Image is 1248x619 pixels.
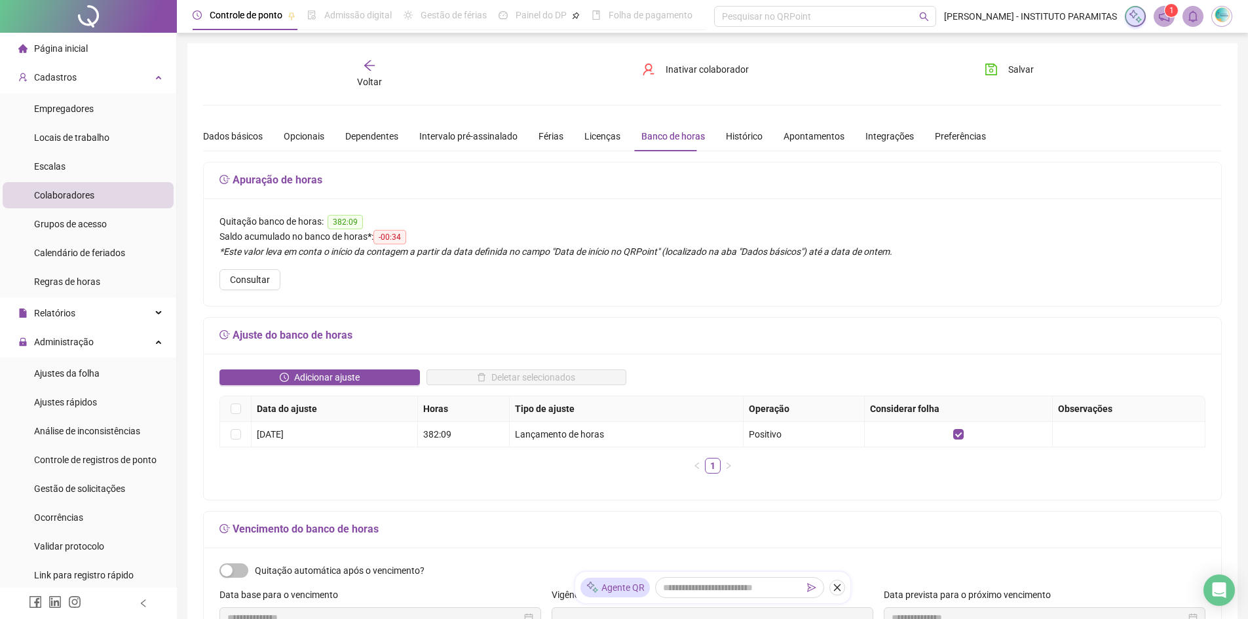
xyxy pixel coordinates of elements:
[1203,574,1235,606] div: Open Intercom Messenger
[34,43,88,54] span: Página inicial
[552,588,722,602] label: Vigência do banco de horas (Em meses)
[294,370,360,385] span: Adicionar ajuste
[919,12,929,22] span: search
[865,396,1053,422] th: Considerar folha
[34,483,125,494] span: Gestão de solicitações
[592,10,601,20] span: book
[219,231,368,242] span: Saldo acumulado no banco de horas
[784,129,844,143] div: Apontamentos
[572,12,580,20] span: pushpin
[288,12,295,20] span: pushpin
[693,462,701,470] span: left
[280,373,289,382] span: clock-circle
[210,10,282,20] span: Controle de ponto
[944,9,1117,24] span: [PERSON_NAME] - INSTITUTO PARAMITAS
[418,396,510,422] th: Horas
[1187,10,1199,22] span: bell
[539,129,563,143] div: Férias
[257,427,412,441] div: [DATE]
[510,396,744,422] th: Tipo de ajuste
[219,229,1205,244] div: :
[357,77,382,87] span: Voltar
[34,219,107,229] span: Grupos de acesso
[34,72,77,83] span: Cadastros
[418,422,510,447] td: 382:09
[34,308,75,318] span: Relatórios
[68,595,81,609] span: instagram
[749,427,858,441] div: Positivo
[1053,396,1205,422] th: Observações
[705,458,721,474] li: 1
[345,129,398,143] div: Dependentes
[307,10,316,20] span: file-done
[1158,10,1170,22] span: notification
[1165,4,1178,17] sup: 1
[203,129,263,143] div: Dados básicos
[1169,6,1174,15] span: 1
[744,396,864,422] th: Operação
[632,59,759,80] button: Inativar colaborador
[255,563,425,578] span: Quitação automática após o vencimento?
[219,523,230,534] span: field-time
[34,512,83,523] span: Ocorrências
[324,10,392,20] span: Admissão digital
[34,541,104,552] span: Validar protocolo
[34,161,66,172] span: Escalas
[34,570,134,580] span: Link para registro rápido
[1008,62,1034,77] span: Salvar
[833,583,842,592] span: close
[935,129,986,143] div: Preferências
[139,599,148,608] span: left
[584,129,620,143] div: Licenças
[34,455,157,465] span: Controle de registros de ponto
[721,458,736,474] li: Próxima página
[404,10,413,20] span: sun
[580,578,650,597] div: Agente QR
[230,272,270,287] span: Consultar
[284,129,324,143] div: Opcionais
[689,458,705,474] button: left
[219,172,1205,188] h5: Apuração de horas
[219,174,230,185] span: field-time
[586,581,599,595] img: sparkle-icon.fc2bf0ac1784a2077858766a79e2daf3.svg
[29,595,42,609] span: facebook
[34,397,97,407] span: Ajustes rápidos
[219,521,1205,537] h5: Vencimento do banco de horas
[721,458,736,474] button: right
[706,459,720,473] a: 1
[1212,7,1232,26] img: 6375
[689,458,705,474] li: Página anterior
[328,215,363,229] span: 382:09
[34,337,94,347] span: Administração
[421,10,487,20] span: Gestão de férias
[18,309,28,318] span: file
[219,246,892,257] em: *Este valor leva em conta o início da contagem a partir da data definida no campo "Data de início...
[516,10,567,20] span: Painel do DP
[515,427,738,441] div: Lançamento de horas
[219,588,347,602] label: Data base para o vencimento
[219,369,420,385] button: Adicionar ajuste
[34,103,94,114] span: Empregadores
[34,248,125,258] span: Calendário de feriados
[726,129,763,143] div: Histórico
[725,462,732,470] span: right
[18,73,28,82] span: user-add
[34,190,94,200] span: Colaboradores
[18,337,28,347] span: lock
[18,44,28,53] span: home
[419,129,518,143] div: Intervalo pré-assinalado
[499,10,508,20] span: dashboard
[1128,9,1143,24] img: sparkle-icon.fc2bf0ac1784a2077858766a79e2daf3.svg
[865,129,914,143] div: Integrações
[34,132,109,143] span: Locais de trabalho
[34,426,140,436] span: Análise de inconsistências
[34,368,100,379] span: Ajustes da folha
[426,369,627,385] button: Deletar selecionados
[219,328,1205,343] h5: Ajuste do banco de horas
[884,588,1059,602] label: Data prevista para o próximo vencimento
[642,63,655,76] span: user-delete
[373,230,406,244] span: -00:34
[985,63,998,76] span: save
[363,59,376,72] span: arrow-left
[807,583,816,592] span: send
